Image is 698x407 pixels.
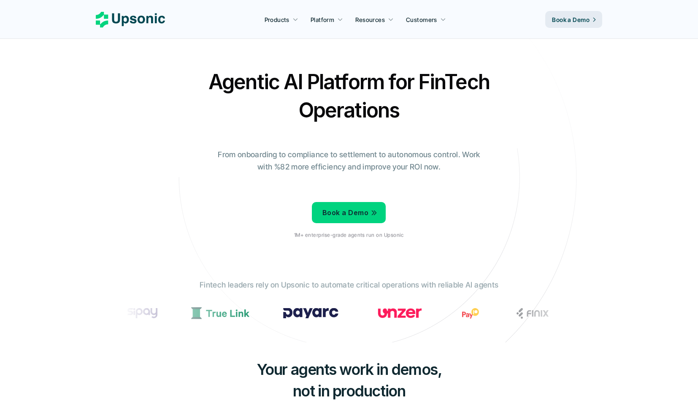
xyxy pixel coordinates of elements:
p: Products [265,15,289,24]
a: Book a Demo [545,11,602,28]
span: Your agents work in demos, [257,360,442,379]
p: From onboarding to compliance to settlement to autonomous control. Work with %82 more efficiency ... [212,149,486,173]
p: Customers [406,15,437,24]
span: not in production [293,382,406,400]
h2: Agentic AI Platform for FinTech Operations [201,68,497,124]
p: Book a Demo [322,207,368,219]
p: 1M+ enterprise-grade agents run on Upsonic [294,232,403,238]
p: Resources [355,15,385,24]
p: Platform [311,15,334,24]
a: Products [260,12,303,27]
p: Book a Demo [552,15,590,24]
p: Fintech leaders rely on Upsonic to automate critical operations with reliable AI agents [200,279,498,292]
a: Book a Demo [312,202,386,223]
